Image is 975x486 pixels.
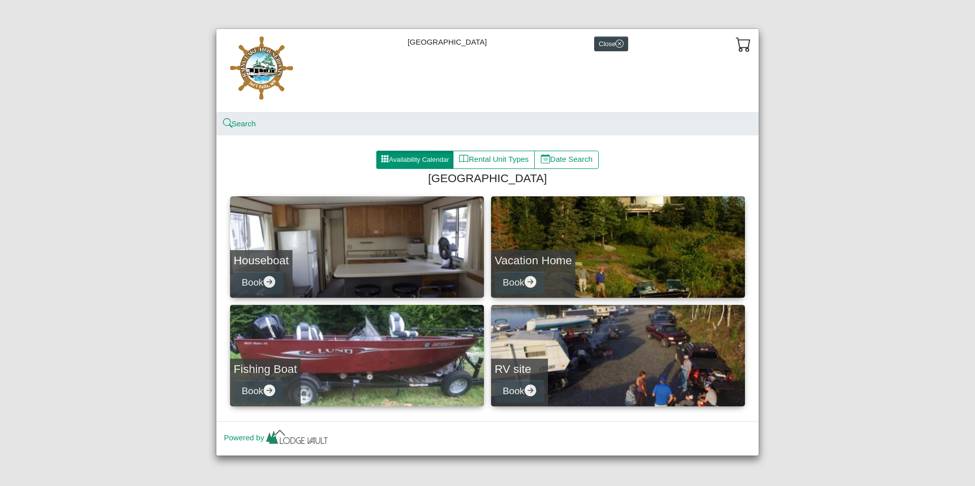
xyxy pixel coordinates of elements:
[525,385,536,396] svg: arrow right circle fill
[534,151,599,169] button: calendar dateDate Search
[234,254,289,267] h4: Houseboat
[459,154,469,164] svg: book
[224,37,300,105] img: 55466189-bbd8-41c3-ab33-5e957c8145a3.jpg
[224,433,330,442] a: Powered by
[525,276,536,288] svg: arrow right circle fill
[381,155,389,163] svg: grid3x3 gap fill
[216,29,759,113] div: [GEOGRAPHIC_DATA]
[264,385,275,396] svg: arrow right circle fill
[234,171,741,185] h4: [GEOGRAPHIC_DATA]
[541,154,550,164] svg: calendar date
[495,254,572,267] h4: Vacation Home
[736,37,751,52] svg: cart
[376,151,453,169] button: grid3x3 gap fillAvailability Calendar
[495,271,544,294] button: Bookarrow right circle fill
[453,151,535,169] button: bookRental Unit Types
[495,362,544,376] h4: RV site
[264,276,275,288] svg: arrow right circle fill
[495,380,544,403] button: Bookarrow right circle fill
[264,427,330,449] img: lv-small.ca335149.png
[224,120,232,127] svg: search
[224,119,256,128] a: searchSearch
[615,40,624,48] svg: x circle
[234,362,297,376] h4: Fishing Boat
[594,37,628,51] button: Closex circle
[234,271,283,294] button: Bookarrow right circle fill
[234,380,283,403] button: Bookarrow right circle fill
